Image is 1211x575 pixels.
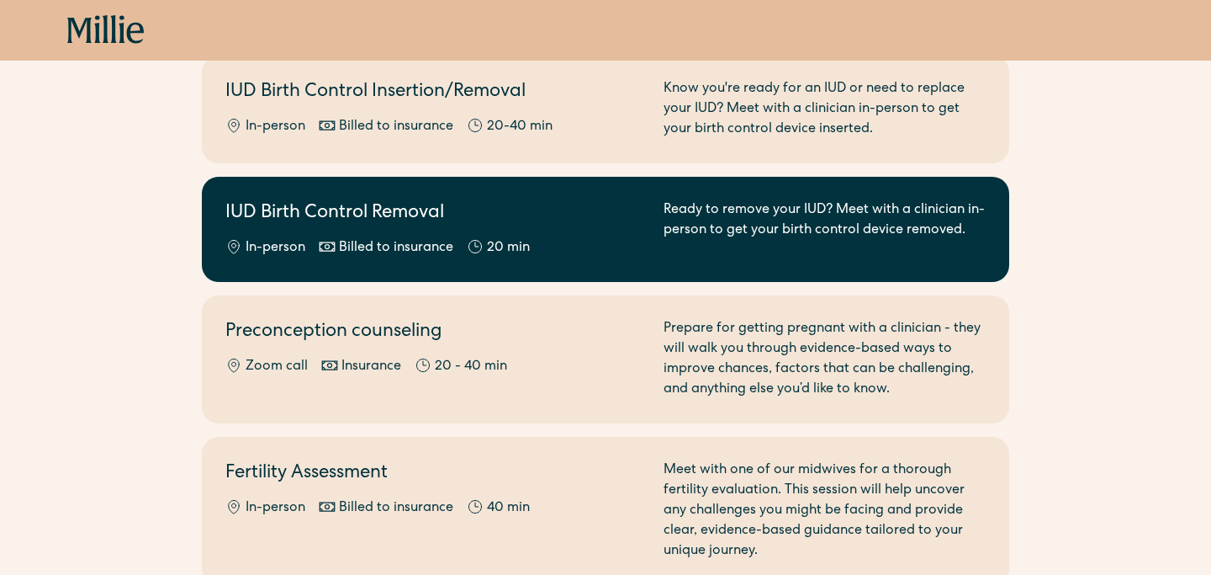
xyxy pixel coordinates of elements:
[664,79,986,140] div: Know you're ready for an IUD or need to replace your IUD? Meet with a clinician in-person to get ...
[339,117,453,137] div: Billed to insurance
[339,498,453,519] div: Billed to insurance
[225,79,643,107] h2: IUD Birth Control Insertion/Removal
[246,238,305,258] div: In-person
[202,56,1009,163] a: IUD Birth Control Insertion/RemovalIn-personBilled to insurance20-40 minKnow you're ready for an ...
[339,238,453,258] div: Billed to insurance
[487,117,553,137] div: 20-40 min
[664,200,986,258] div: Ready to remove your IUD? Meet with a clinician in-person to get your birth control device removed.
[487,238,530,258] div: 20 min
[202,295,1009,423] a: Preconception counselingZoom callInsurance20 - 40 minPrepare for getting pregnant with a clinicia...
[664,319,986,400] div: Prepare for getting pregnant with a clinician - they will walk you through evidence-based ways to...
[664,461,986,562] div: Meet with one of our midwives for a thorough fertility evaluation. This session will help uncover...
[487,498,530,519] div: 40 min
[246,117,305,137] div: In-person
[341,357,401,377] div: Insurance
[202,177,1009,282] a: IUD Birth Control RemovalIn-personBilled to insurance20 minReady to remove your IUD? Meet with a ...
[225,319,643,347] h2: Preconception counseling
[246,498,305,519] div: In-person
[225,200,643,228] h2: IUD Birth Control Removal
[435,357,507,377] div: 20 - 40 min
[225,461,643,488] h2: Fertility Assessment
[246,357,308,377] div: Zoom call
